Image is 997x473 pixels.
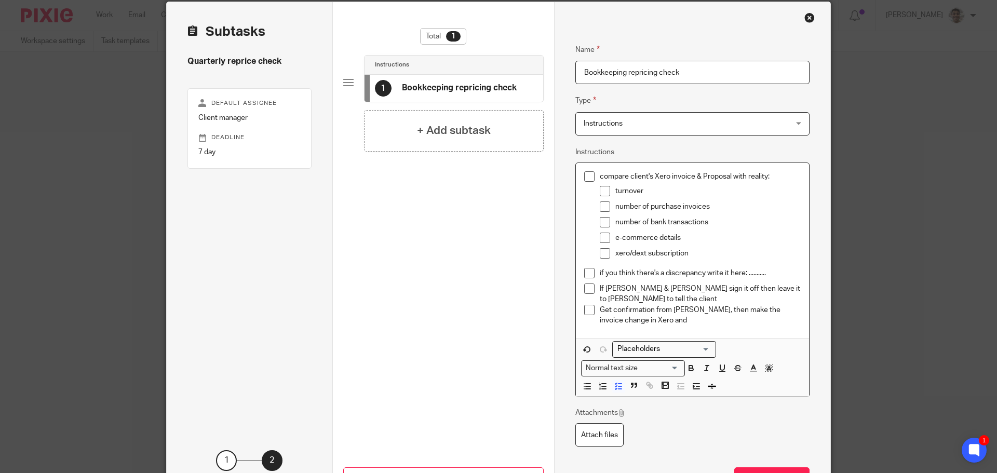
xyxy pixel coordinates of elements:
[979,435,989,445] div: 1
[641,363,678,374] input: Search for option
[584,363,640,374] span: Normal text size
[615,186,801,196] p: turnover
[575,44,600,56] label: Name
[600,305,801,326] p: Get confirmation from [PERSON_NAME], then make the invoice change in Xero and
[262,450,282,471] div: 2
[187,23,265,40] h2: Subtasks
[216,450,237,471] div: 1
[375,61,409,69] h4: Instructions
[420,28,466,45] div: Total
[581,360,685,376] div: Text styles
[600,171,801,182] p: compare client's Xero invoice & Proposal with reality:
[187,56,312,67] h4: Quarterly reprice check
[575,408,626,418] p: Attachments
[612,341,716,357] div: Placeholders
[198,147,301,157] p: 7 day
[575,94,596,106] label: Type
[600,283,801,305] p: If [PERSON_NAME] & [PERSON_NAME] sign it off then leave it to [PERSON_NAME] to tell the client
[198,133,301,142] p: Deadline
[615,233,801,243] p: e-commerce details
[600,268,801,278] p: if you think there's a discrepancy write it here: ...........
[575,423,624,447] label: Attach files
[417,123,491,139] h4: + Add subtask
[615,248,801,259] p: xero/dext subscription
[584,120,623,127] span: Instructions
[614,344,710,355] input: Search for option
[612,341,716,357] div: Search for option
[198,113,301,123] p: Client manager
[615,201,801,212] p: number of purchase invoices
[446,31,461,42] div: 1
[198,99,301,107] p: Default assignee
[804,12,815,23] div: Close this dialog window
[581,360,685,376] div: Search for option
[615,217,801,227] p: number of bank transactions
[375,80,392,97] div: 1
[402,83,517,93] h4: Bookkeeping repricing check
[575,147,614,157] label: Instructions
